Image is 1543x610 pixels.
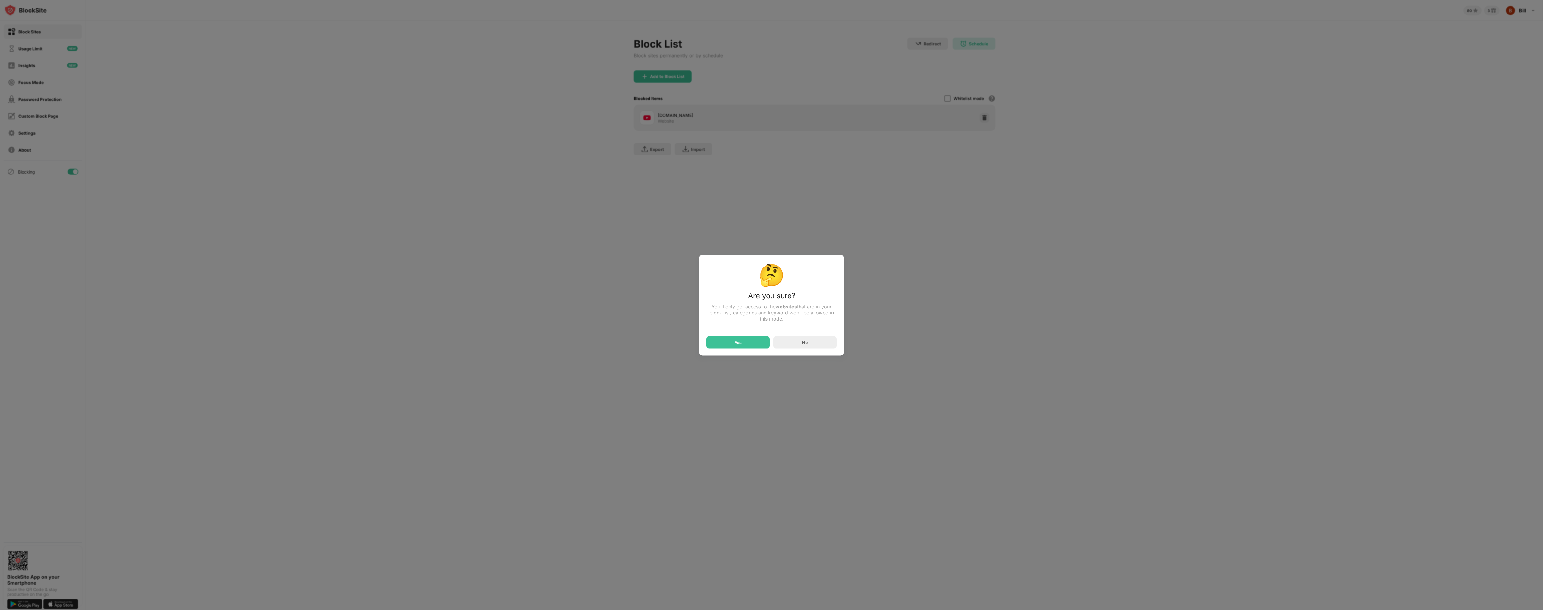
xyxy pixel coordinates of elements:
strong: websites [775,303,797,309]
div: Yes [734,340,742,345]
div: You’ll only get access to the that are in your block list, categories and keyword won’t be allowe... [706,303,837,321]
div: 🤔 [706,262,837,287]
div: No [802,340,808,345]
div: Are you sure? [706,291,837,303]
